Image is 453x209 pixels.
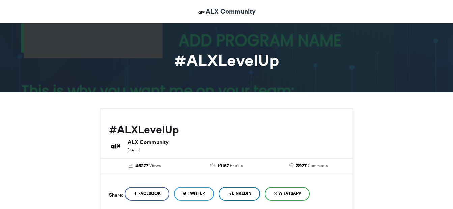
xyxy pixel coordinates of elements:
span: 3927 [296,162,307,170]
h6: ALX Community [128,139,344,145]
a: 45277 Views [109,162,181,170]
a: ALX Community [197,7,256,17]
span: WhatsApp [278,190,301,197]
h5: Share: [109,190,123,199]
a: WhatsApp [265,187,310,201]
h1: #ALXLevelUp [39,52,414,68]
span: Entries [230,162,243,169]
span: 19157 [217,162,229,170]
a: 19157 Entries [191,162,262,170]
span: Views [149,162,161,169]
span: Twitter [188,190,205,197]
img: ALX Community [109,139,122,153]
span: Facebook [138,190,161,197]
a: LinkedIn [219,187,260,201]
small: [DATE] [128,148,140,152]
a: Facebook [125,187,169,201]
img: ALX Community [197,8,206,17]
span: Comments [308,162,328,169]
span: LinkedIn [232,190,251,197]
a: Twitter [174,187,214,201]
span: 45277 [135,162,148,170]
h2: #ALXLevelUp [109,124,344,136]
a: 3927 Comments [273,162,344,170]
